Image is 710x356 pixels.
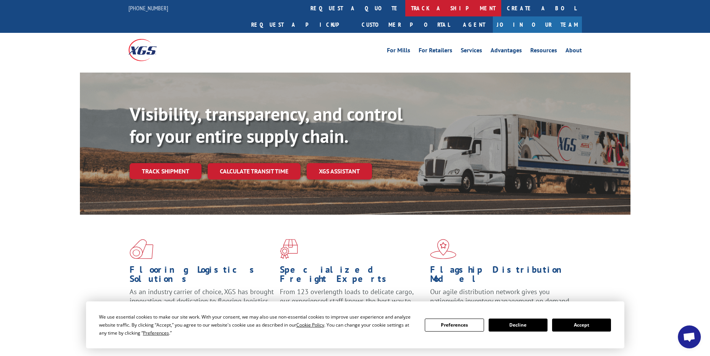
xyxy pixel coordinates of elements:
[493,16,582,33] a: Join Our Team
[530,47,557,56] a: Resources
[130,163,201,179] a: Track shipment
[130,265,274,287] h1: Flooring Logistics Solutions
[552,319,611,332] button: Accept
[99,313,416,337] div: We use essential cookies to make our site work. With your consent, we may also use non-essential ...
[280,265,424,287] h1: Specialized Freight Experts
[678,325,701,348] div: Open chat
[425,319,484,332] button: Preferences
[387,47,410,56] a: For Mills
[307,163,372,180] a: XGS ASSISTANT
[86,301,624,348] div: Cookie Consent Prompt
[455,16,493,33] a: Agent
[280,287,424,321] p: From 123 overlength loads to delicate cargo, our experienced staff knows the best way to move you...
[280,239,298,259] img: xgs-icon-focused-on-flooring-red
[489,319,548,332] button: Decline
[419,47,452,56] a: For Retailers
[130,239,153,259] img: xgs-icon-total-supply-chain-intelligence-red
[430,239,457,259] img: xgs-icon-flagship-distribution-model-red
[491,47,522,56] a: Advantages
[130,102,403,148] b: Visibility, transparency, and control for your entire supply chain.
[430,265,575,287] h1: Flagship Distribution Model
[143,330,169,336] span: Preferences
[356,16,455,33] a: Customer Portal
[565,47,582,56] a: About
[208,163,301,180] a: Calculate transit time
[130,287,274,314] span: As an industry carrier of choice, XGS has brought innovation and dedication to flooring logistics...
[296,322,324,328] span: Cookie Policy
[128,4,168,12] a: [PHONE_NUMBER]
[461,47,482,56] a: Services
[430,287,571,305] span: Our agile distribution network gives you nationwide inventory management on demand.
[245,16,356,33] a: Request a pickup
